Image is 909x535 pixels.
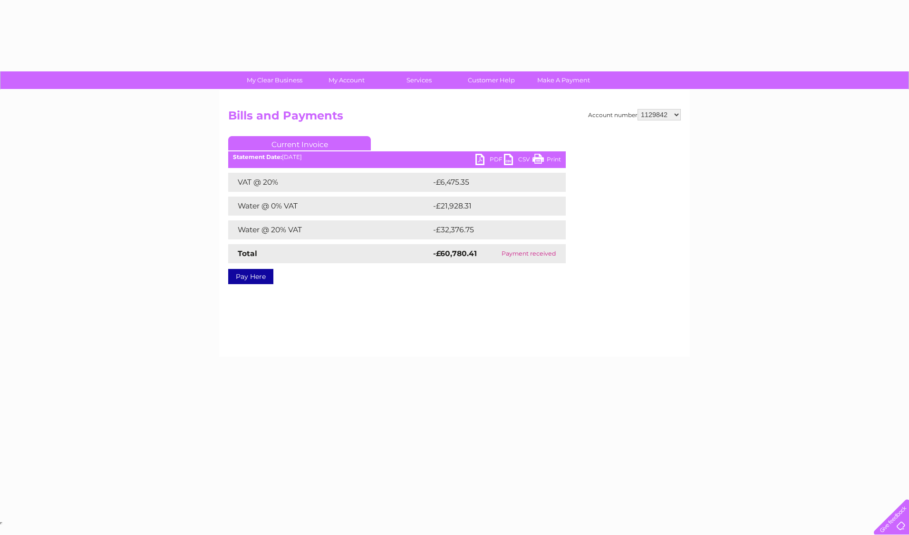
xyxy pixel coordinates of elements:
[228,197,431,216] td: Water @ 0% VAT
[433,249,477,258] strong: -£60,780.41
[588,109,681,120] div: Account number
[228,136,371,150] a: Current Invoice
[228,109,681,127] h2: Bills and Payments
[308,71,386,89] a: My Account
[228,154,566,160] div: [DATE]
[431,173,551,192] td: -£6,475.35
[238,249,257,258] strong: Total
[431,197,552,216] td: -£21,928.31
[228,269,273,284] a: Pay Here
[524,71,603,89] a: Make A Payment
[431,220,553,239] td: -£32,376.75
[475,154,504,168] a: PDF
[228,220,431,239] td: Water @ 20% VAT
[492,244,566,263] td: Payment received
[504,154,532,168] a: CSV
[452,71,531,89] a: Customer Help
[233,153,282,160] b: Statement Date:
[532,154,561,168] a: Print
[228,173,431,192] td: VAT @ 20%
[380,71,458,89] a: Services
[235,71,314,89] a: My Clear Business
